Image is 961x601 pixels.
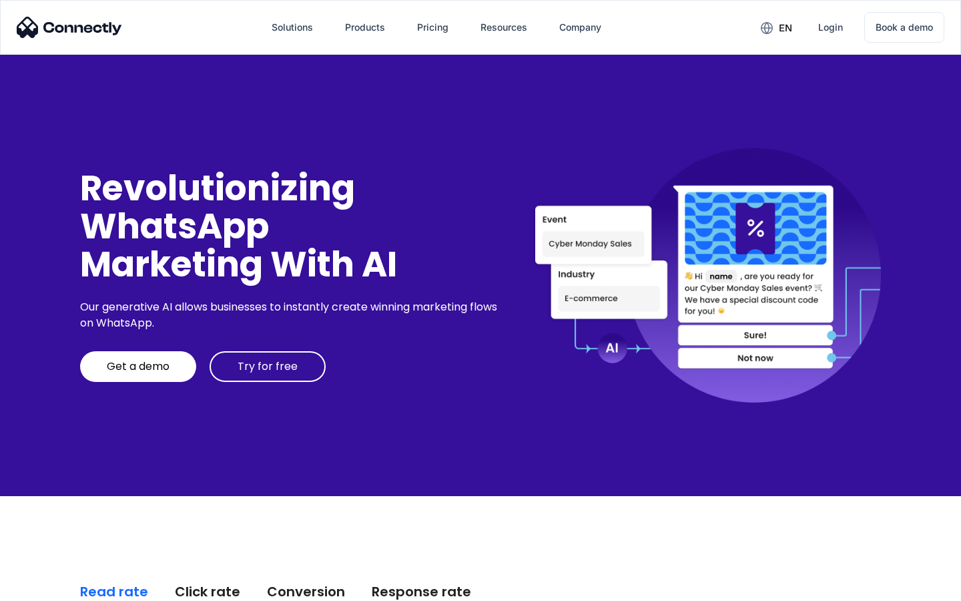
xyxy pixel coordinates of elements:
div: Get a demo [107,360,170,373]
div: Our generative AI allows businesses to instantly create winning marketing flows on WhatsApp. [80,299,502,331]
aside: Language selected: English [13,578,80,596]
a: Try for free [210,351,326,382]
div: Resources [480,18,527,37]
ul: Language list [27,578,80,596]
div: Products [345,18,385,37]
div: Click rate [175,582,240,601]
div: Conversion [267,582,345,601]
div: Try for free [238,360,298,373]
img: Connectly Logo [17,17,122,38]
div: Read rate [80,582,148,601]
div: Pricing [417,18,448,37]
div: Revolutionizing WhatsApp Marketing With AI [80,169,502,284]
a: Book a demo [864,12,944,43]
div: Response rate [372,582,471,601]
a: Login [808,11,854,43]
a: Pricing [406,11,459,43]
div: Company [559,18,601,37]
a: Get a demo [80,351,196,382]
div: en [779,19,792,37]
div: Solutions [272,18,313,37]
div: Login [818,18,843,37]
